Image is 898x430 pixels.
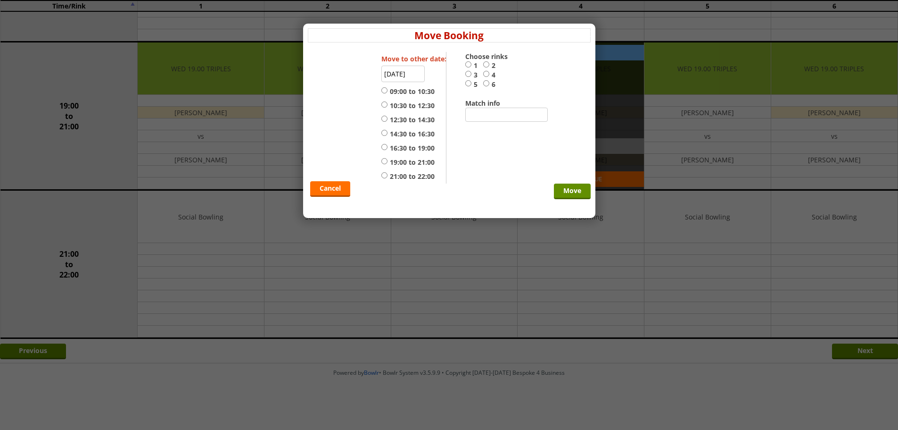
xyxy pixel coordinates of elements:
label: 3 [465,70,483,80]
label: 21:00 to 22:00 [381,172,435,181]
input: 16:30 to 19:00 [381,143,387,151]
label: 10:30 to 12:30 [381,101,435,110]
label: 12:30 to 14:30 [381,115,435,125]
label: 09:00 to 10:30 [381,87,435,96]
label: 19:00 to 21:00 [381,158,435,167]
input: 5 [465,80,471,87]
label: 14:30 to 16:30 [381,129,435,139]
input: 1 [465,61,471,68]
input: Select date... [381,66,425,82]
input: 19:00 to 21:00 [381,158,387,165]
input: 2 [483,61,489,68]
a: x [585,26,591,40]
input: 14:30 to 16:30 [381,129,387,136]
label: Match info [465,99,517,108]
input: 10:30 to 12:30 [381,101,387,108]
input: 4 [483,70,489,77]
h4: Move Booking [308,28,591,42]
input: 09:00 to 10:30 [381,87,387,94]
input: 3 [465,70,471,77]
label: 4 [483,70,501,80]
a: Cancel [310,181,350,197]
label: 16:30 to 19:00 [381,143,435,153]
input: 12:30 to 14:30 [381,115,387,122]
label: Move to other date: [381,54,446,63]
input: 6 [483,80,489,87]
label: 5 [465,80,483,89]
input: Move [554,184,591,199]
label: 1 [465,61,483,70]
label: Choose rinks [465,52,517,61]
input: 21:00 to 22:00 [381,172,387,179]
label: 6 [483,80,501,89]
label: 2 [483,61,501,70]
